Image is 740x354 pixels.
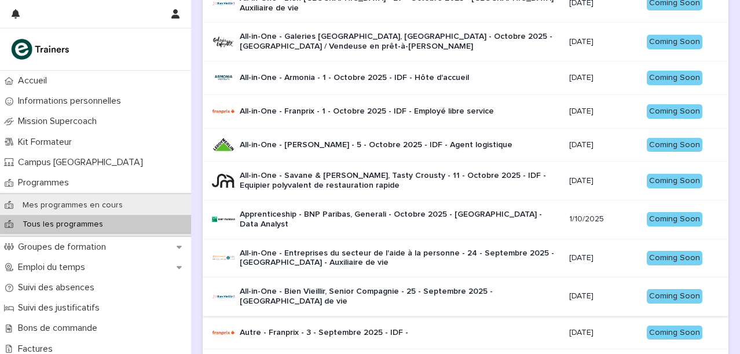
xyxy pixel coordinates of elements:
[203,61,728,94] tr: All-in-One - Armonia - 1 - Octobre 2025 - IDF - Hôte d'accueil[DATE]Coming Soon
[9,38,73,61] img: K0CqGN7SDeD6s4JG8KQk
[647,35,702,49] div: Coming Soon
[13,157,152,168] p: Campus [GEOGRAPHIC_DATA]
[203,128,728,162] tr: All-in-One - [PERSON_NAME] - 5 - Octobre 2025 - IDF - Agent logistique[DATE]Coming Soon
[240,32,560,52] p: All-in-One - Galeries [GEOGRAPHIC_DATA], [GEOGRAPHIC_DATA] - Octobre 2025 - [GEOGRAPHIC_DATA] / V...
[647,326,702,340] div: Coming Soon
[647,289,702,304] div: Coming Soon
[13,302,109,313] p: Suivi des justificatifs
[13,75,56,86] p: Accueil
[203,239,728,278] tr: All-in-One - Entreprises du secteur de l'aide à la personne - 24 - Septembre 2025 - [GEOGRAPHIC_D...
[647,71,702,85] div: Coming Soon
[240,287,560,306] p: All-in-One - Bien Vieillir, Senior Compagnie - 25 - Septembre 2025 - [GEOGRAPHIC_DATA] de vie
[13,323,107,334] p: Bons de commande
[569,253,638,263] p: [DATE]
[647,212,702,227] div: Coming Soon
[203,278,728,316] tr: All-in-One - Bien Vieillir, Senior Compagnie - 25 - Septembre 2025 - [GEOGRAPHIC_DATA] de vie[DAT...
[240,210,560,229] p: Apprenticeship - BNP Paribas, Generali - Octobre 2025 - [GEOGRAPHIC_DATA] - Data Analyst
[240,140,512,150] p: All-in-One - [PERSON_NAME] - 5 - Octobre 2025 - IDF - Agent logistique
[569,291,638,301] p: [DATE]
[13,220,112,229] p: Tous les programmes
[13,116,106,127] p: Mission Supercoach
[240,249,560,268] p: All-in-One - Entreprises du secteur de l'aide à la personne - 24 - Septembre 2025 - [GEOGRAPHIC_D...
[13,262,94,273] p: Emploi du temps
[13,177,78,188] p: Programmes
[569,214,638,224] p: 1/10/2025
[240,73,469,83] p: All-in-One - Armonia - 1 - Octobre 2025 - IDF - Hôte d'accueil
[647,138,702,152] div: Coming Soon
[203,200,728,239] tr: Apprenticeship - BNP Paribas, Generali - Octobre 2025 - [GEOGRAPHIC_DATA] - Data Analyst1/10/2025...
[13,200,132,210] p: Mes programmes en cours
[13,282,104,293] p: Suivi des absences
[569,140,638,150] p: [DATE]
[240,328,408,338] p: Autre - Franprix - 3 - Septembre 2025 - IDF -
[569,176,638,186] p: [DATE]
[203,316,728,349] tr: Autre - Franprix - 3 - Septembre 2025 - IDF -[DATE]Coming Soon
[647,251,702,265] div: Coming Soon
[240,171,560,191] p: All-in-One - Savane & [PERSON_NAME], Tasty Crousty - 11 - Octobre 2025 - IDF - Equipier polyvalen...
[569,37,638,47] p: [DATE]
[647,174,702,188] div: Coming Soon
[240,107,494,116] p: All-in-One - Franprix - 1 - Octobre 2025 - IDF - Employé libre service
[569,107,638,116] p: [DATE]
[203,94,728,128] tr: All-in-One - Franprix - 1 - Octobre 2025 - IDF - Employé libre service[DATE]Coming Soon
[13,137,81,148] p: Kit Formateur
[569,328,638,338] p: [DATE]
[569,73,638,83] p: [DATE]
[13,242,115,253] p: Groupes de formation
[647,104,702,119] div: Coming Soon
[203,162,728,200] tr: All-in-One - Savane & [PERSON_NAME], Tasty Crousty - 11 - Octobre 2025 - IDF - Equipier polyvalen...
[13,96,130,107] p: Informations personnelles
[203,23,728,61] tr: All-in-One - Galeries [GEOGRAPHIC_DATA], [GEOGRAPHIC_DATA] - Octobre 2025 - [GEOGRAPHIC_DATA] / V...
